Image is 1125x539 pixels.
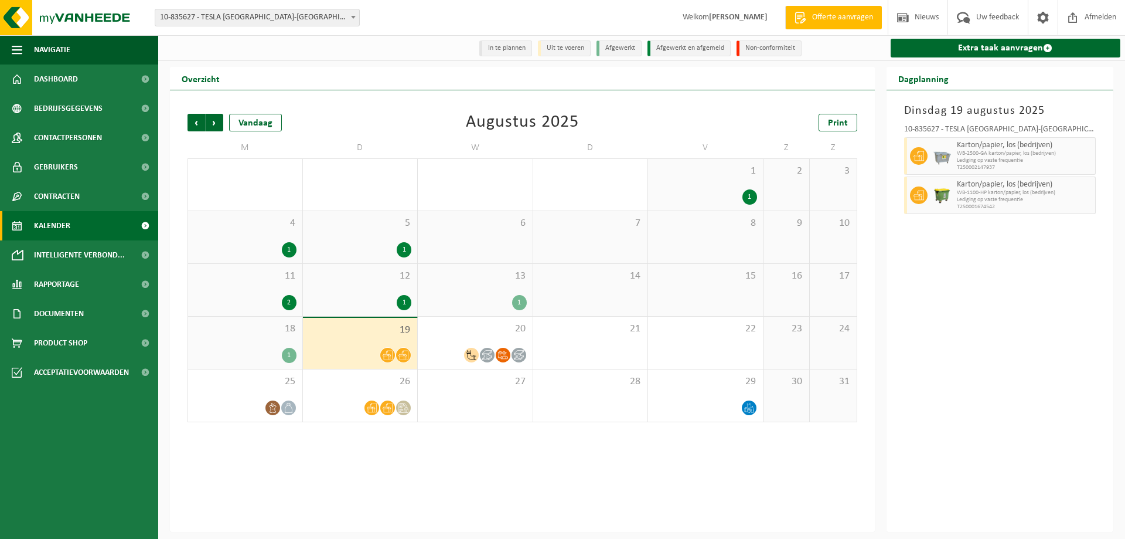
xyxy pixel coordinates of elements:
[539,323,642,335] span: 21
[187,137,303,158] td: M
[887,67,960,90] h2: Dagplanning
[816,375,850,388] span: 31
[282,242,296,257] div: 1
[538,40,591,56] li: Uit te voeren
[194,375,296,388] span: 25
[479,40,532,56] li: In te plannen
[155,9,360,26] span: 10-835627 - TESLA BELGIUM-ANTWERPEN - AARTSELAAR
[737,40,802,56] li: Non-conformiteit
[424,375,527,388] span: 27
[424,217,527,230] span: 6
[155,9,359,26] span: 10-835627 - TESLA BELGIUM-ANTWERPEN - AARTSELAAR
[809,12,876,23] span: Offerte aanvragen
[34,328,87,358] span: Product Shop
[957,204,1093,211] span: T250001674542
[194,217,296,230] span: 4
[194,270,296,283] span: 11
[397,242,411,257] div: 1
[647,40,731,56] li: Afgewerkt en afgemeld
[282,295,296,310] div: 2
[34,211,70,240] span: Kalender
[816,165,850,178] span: 3
[933,147,951,165] img: WB-2500-GAL-GY-01
[742,189,757,205] div: 1
[769,270,804,283] span: 16
[957,141,1093,150] span: Karton/papier, los (bedrijven)
[34,65,78,94] span: Dashboard
[709,13,768,22] strong: [PERSON_NAME]
[34,123,102,152] span: Contactpersonen
[424,270,527,283] span: 13
[187,114,205,131] span: Vorige
[957,150,1093,157] span: WB-2500-GA karton/papier, los (bedrijven)
[957,157,1093,164] span: Lediging op vaste frequentie
[170,67,231,90] h2: Overzicht
[769,217,804,230] span: 9
[769,165,804,178] span: 2
[34,152,78,182] span: Gebruikers
[418,137,533,158] td: W
[539,270,642,283] span: 14
[648,137,763,158] td: V
[309,324,412,337] span: 19
[309,217,412,230] span: 5
[282,348,296,363] div: 1
[904,126,1096,137] div: 10-835627 - TESLA [GEOGRAPHIC_DATA]-[GEOGRAPHIC_DATA] - [GEOGRAPHIC_DATA]
[654,323,757,335] span: 22
[957,180,1093,189] span: Karton/papier, los (bedrijven)
[763,137,810,158] td: Z
[819,114,857,131] a: Print
[229,114,282,131] div: Vandaag
[957,164,1093,171] span: T250002147937
[957,189,1093,196] span: WB-1100-HP karton/papier, los (bedrijven)
[904,102,1096,120] h3: Dinsdag 19 augustus 2025
[303,137,418,158] td: D
[816,217,850,230] span: 10
[512,295,527,310] div: 1
[34,35,70,65] span: Navigatie
[397,295,411,310] div: 1
[933,187,951,204] img: WB-1100-HPE-GN-50
[424,323,527,335] span: 20
[533,137,649,158] td: D
[596,40,642,56] li: Afgewerkt
[34,299,84,328] span: Documenten
[539,217,642,230] span: 7
[828,118,848,128] span: Print
[466,114,579,131] div: Augustus 2025
[34,94,103,123] span: Bedrijfsgegevens
[654,217,757,230] span: 8
[769,323,804,335] span: 23
[309,270,412,283] span: 12
[309,375,412,388] span: 26
[206,114,223,131] span: Volgende
[539,375,642,388] span: 28
[654,165,757,178] span: 1
[769,375,804,388] span: 30
[654,270,757,283] span: 15
[785,6,882,29] a: Offerte aanvragen
[34,358,129,387] span: Acceptatievoorwaarden
[654,375,757,388] span: 29
[816,270,850,283] span: 17
[194,323,296,335] span: 18
[34,240,125,270] span: Intelligente verbond...
[810,137,857,158] td: Z
[816,323,850,335] span: 24
[34,270,79,299] span: Rapportage
[891,39,1121,57] a: Extra taak aanvragen
[957,196,1093,204] span: Lediging op vaste frequentie
[34,182,80,211] span: Contracten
